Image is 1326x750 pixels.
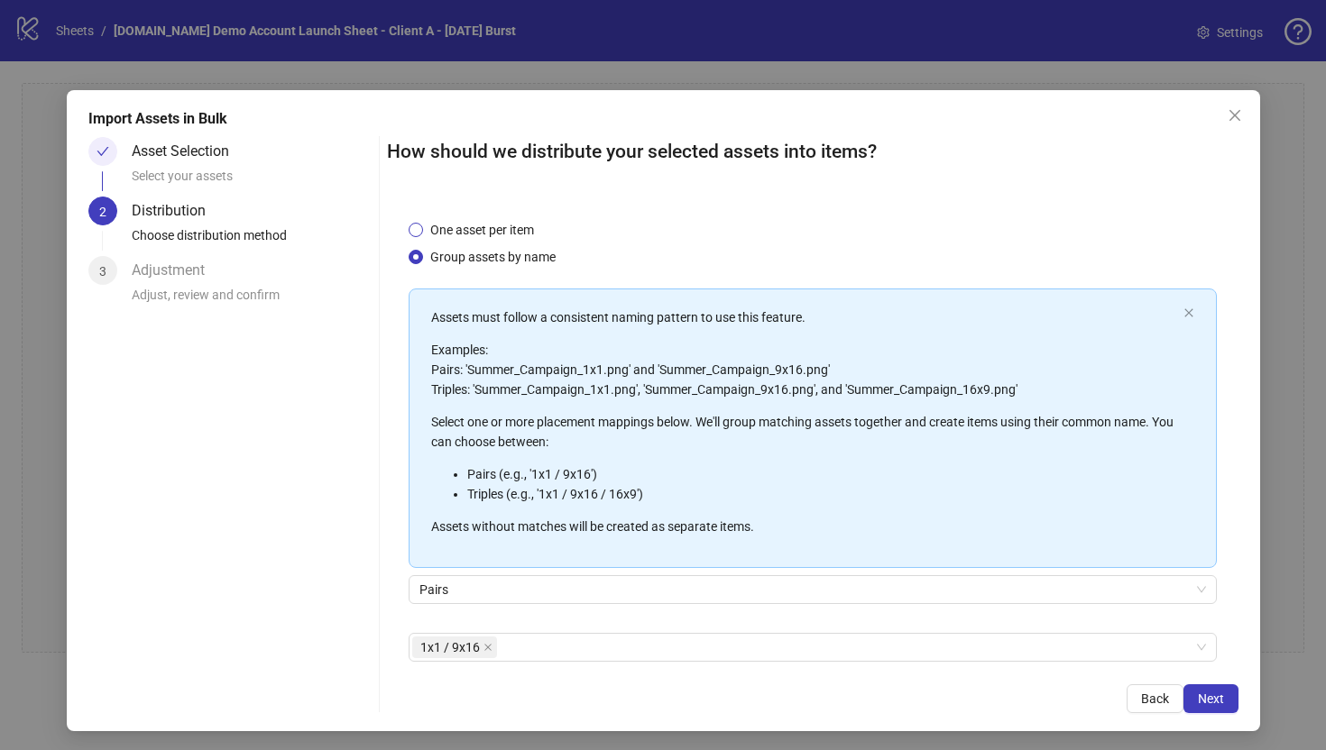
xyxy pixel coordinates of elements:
span: 1x1 / 9x16 [420,637,480,657]
span: 1x1 / 9x16 [412,636,497,658]
div: Asset Selection [132,137,244,166]
h2: How should we distribute your selected assets into items? [387,137,1239,167]
button: close [1183,307,1194,319]
span: close [1228,108,1242,123]
div: Adjust, review and confirm [132,285,373,316]
li: Pairs (e.g., '1x1 / 9x16') [467,464,1176,484]
span: 2 [99,205,106,219]
span: Pairs [419,576,1206,603]
p: Select one or more placement mappings below. We'll group matching assets together and create item... [431,412,1176,452]
span: close [1183,307,1194,318]
div: Adjustment [132,256,219,285]
div: Distribution [132,197,220,225]
button: Close [1220,101,1249,130]
button: Next [1183,684,1239,713]
button: Back [1127,684,1183,713]
span: Group assets by name [423,247,563,267]
span: 3 [99,264,106,279]
p: Assets without matches will be created as separate items. [431,517,1176,536]
div: Select your assets [132,166,373,197]
li: Triples (e.g., '1x1 / 9x16 / 16x9') [467,484,1176,504]
span: Next [1198,691,1224,706]
span: close [483,643,493,652]
span: Back [1141,691,1169,706]
p: Assets must follow a consistent naming pattern to use this feature. [431,307,1176,327]
span: One asset per item [423,220,541,240]
span: check [97,145,109,158]
div: Choose distribution method [132,225,373,256]
p: Examples: Pairs: 'Summer_Campaign_1x1.png' and 'Summer_Campaign_9x16.png' Triples: 'Summer_Campai... [431,340,1176,399]
div: Import Assets in Bulk [88,108,1239,130]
